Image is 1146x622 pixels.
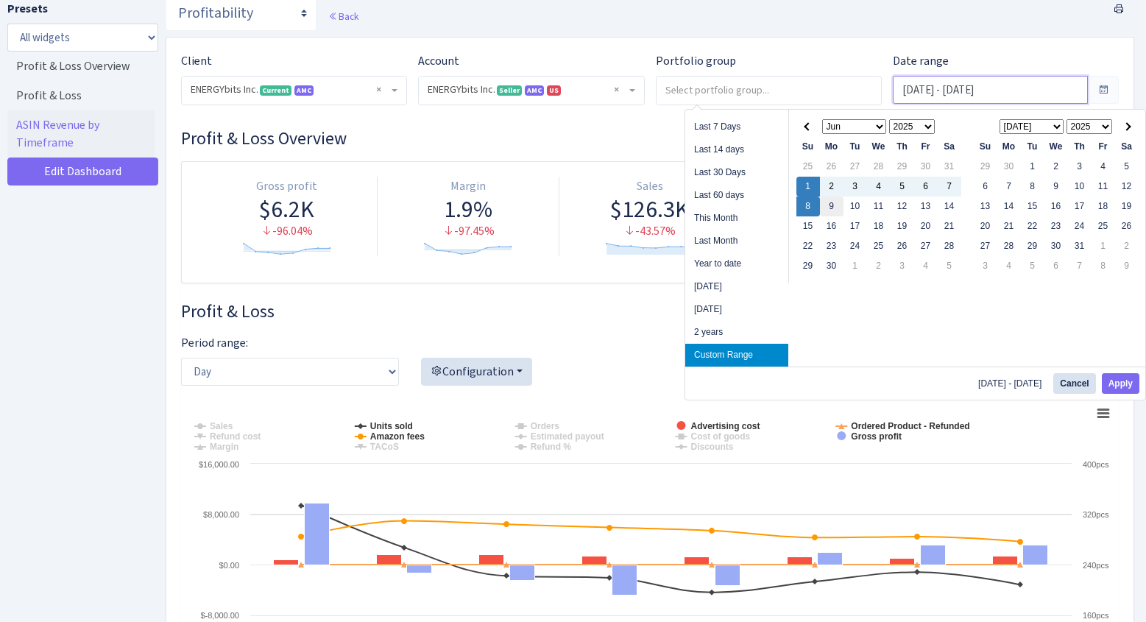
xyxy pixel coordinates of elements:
td: 5 [1115,157,1139,177]
span: AMC [294,85,314,96]
text: 320pcs [1083,510,1109,519]
li: Custom Range [685,344,788,367]
tspan: Orders [531,421,560,431]
td: 30 [820,256,843,276]
td: 17 [1068,197,1092,216]
td: 8 [1021,177,1044,197]
td: 8 [1092,256,1115,276]
li: [DATE] [685,275,788,298]
input: Select portfolio group... [657,77,881,103]
td: 14 [938,197,961,216]
th: Fr [914,137,938,157]
td: 16 [820,216,843,236]
span: ENERGYbits Inc. <span class="badge badge-success">Seller</span><span class="badge badge-primary" ... [428,82,626,97]
tspan: Refund % [531,442,572,452]
a: ASIN Revenue by Timeframe [7,110,155,158]
th: Su [974,137,997,157]
tspan: TACoS [370,442,399,452]
td: 24 [1068,216,1092,236]
td: 25 [796,157,820,177]
tspan: Sales [210,421,233,431]
td: 27 [974,236,997,256]
h3: Widget #30 [181,128,1119,149]
tspan: Amazon fees [370,431,425,442]
label: Period range: [181,334,248,352]
th: Sa [1115,137,1139,157]
label: Portfolio group [656,52,736,70]
td: 2 [1044,157,1068,177]
td: 5 [891,177,914,197]
li: Year to date [685,252,788,275]
td: 31 [1068,236,1092,256]
div: Sales [565,178,735,195]
td: 5 [1021,256,1044,276]
td: 6 [974,177,997,197]
div: -96.04% [202,223,371,240]
a: Profit & Loss Overview [7,52,155,81]
th: Mo [820,137,843,157]
td: 19 [891,216,914,236]
td: 27 [843,157,867,177]
td: 5 [938,256,961,276]
span: ENERGYbits Inc. <span class="badge badge-success">Current</span><span class="badge badge-primary"... [191,82,389,97]
text: $16,000.00 [199,460,239,469]
th: Fr [1092,137,1115,157]
td: 13 [914,197,938,216]
th: Th [1068,137,1092,157]
td: 4 [1092,157,1115,177]
button: Cancel [1053,373,1095,394]
td: 4 [867,177,891,197]
td: 26 [1115,216,1139,236]
a: Back [328,10,358,23]
td: 22 [1021,216,1044,236]
td: 30 [914,157,938,177]
td: 20 [914,216,938,236]
th: Su [796,137,820,157]
th: Sa [938,137,961,157]
li: Last 7 Days [685,116,788,138]
li: Last 14 days [685,138,788,161]
li: Last 30 Days [685,161,788,184]
td: 23 [1044,216,1068,236]
td: 29 [796,256,820,276]
text: 240pcs [1083,561,1109,570]
td: 9 [1115,256,1139,276]
text: 160pcs [1083,611,1109,620]
td: 25 [1092,216,1115,236]
td: 30 [1044,236,1068,256]
td: 3 [974,256,997,276]
td: 1 [1092,236,1115,256]
td: 29 [974,157,997,177]
tspan: Advertising cost [690,421,760,431]
tspan: Estimated payout [531,431,604,442]
tspan: Units sold [370,421,413,431]
td: 15 [796,216,820,236]
a: Profit & Loss [7,81,155,110]
td: 31 [938,157,961,177]
td: 10 [1068,177,1092,197]
span: ENERGYbits Inc. <span class="badge badge-success">Current</span><span class="badge badge-primary"... [182,77,406,105]
li: Last Month [685,230,788,252]
td: 14 [997,197,1021,216]
tspan: Margin [210,442,238,452]
td: 11 [867,197,891,216]
td: 28 [938,236,961,256]
td: 6 [914,177,938,197]
td: 26 [820,157,843,177]
td: 9 [1044,177,1068,197]
span: [DATE] - [DATE] [978,379,1047,388]
td: 6 [1044,256,1068,276]
label: Client [181,52,212,70]
th: Mo [997,137,1021,157]
span: ENERGYbits Inc. <span class="badge badge-success">Seller</span><span class="badge badge-primary" ... [419,77,643,105]
td: 9 [820,197,843,216]
td: 12 [891,197,914,216]
td: 23 [820,236,843,256]
td: 3 [891,256,914,276]
td: 21 [997,216,1021,236]
td: 22 [796,236,820,256]
td: 8 [796,197,820,216]
td: 29 [891,157,914,177]
tspan: Ordered Product - Refunded [851,421,969,431]
td: 28 [867,157,891,177]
